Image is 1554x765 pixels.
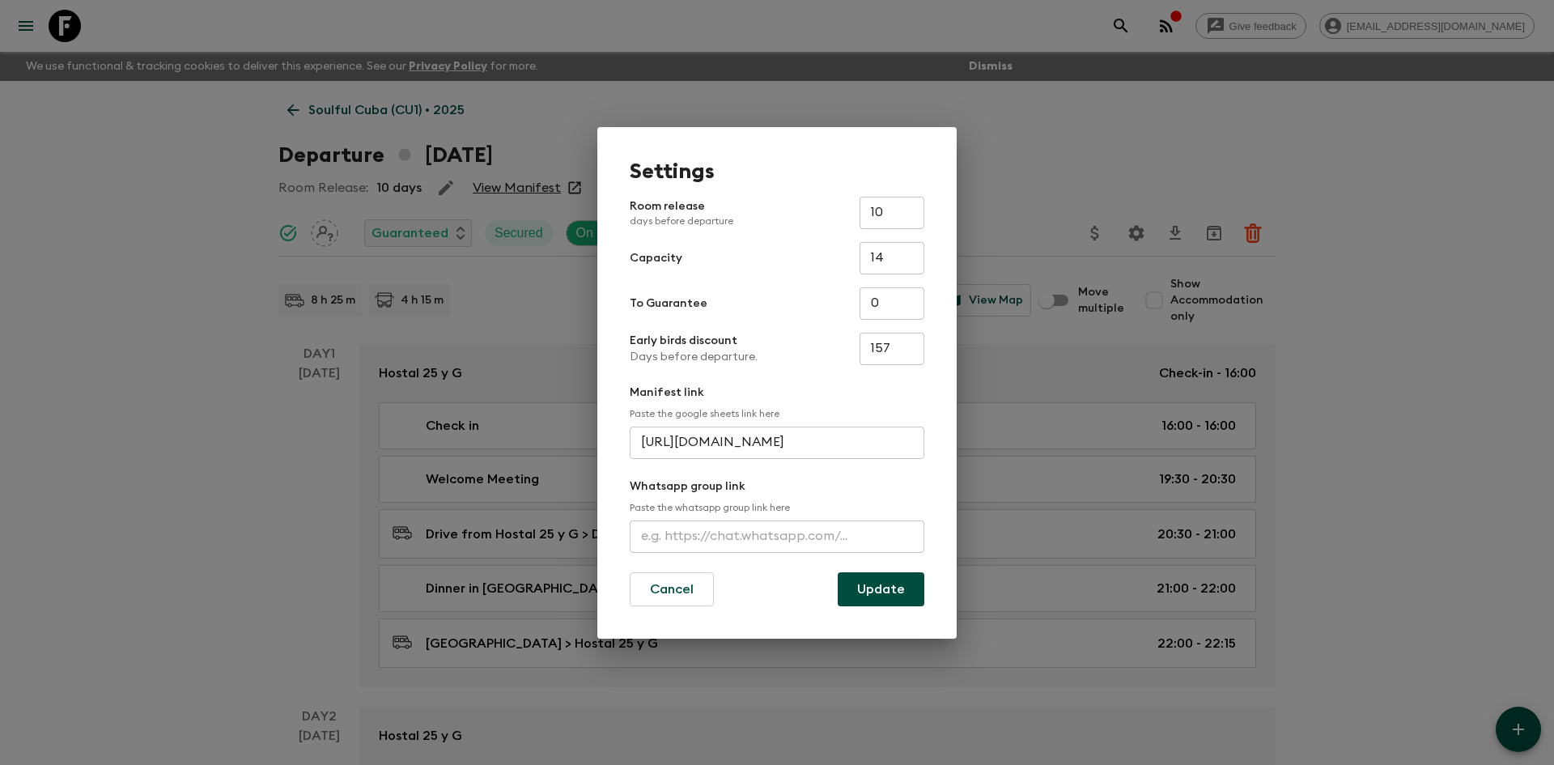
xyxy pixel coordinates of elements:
[630,349,758,365] p: Days before departure.
[630,385,924,401] p: Manifest link
[860,197,924,229] input: e.g. 30
[630,215,733,227] p: days before departure
[630,295,707,312] p: To Guarantee
[630,407,924,420] p: Paste the google sheets link here
[860,287,924,320] input: e.g. 4
[630,159,924,184] h1: Settings
[630,478,924,495] p: Whatsapp group link
[838,572,924,606] button: Update
[630,501,924,514] p: Paste the whatsapp group link here
[630,333,758,349] p: Early birds discount
[630,521,924,553] input: e.g. https://chat.whatsapp.com/...
[860,242,924,274] input: e.g. 14
[630,427,924,459] input: e.g. https://docs.google.com/spreadsheets/d/1P7Zz9v8J0vXy1Q/edit#gid=0
[630,572,714,606] button: Cancel
[860,333,924,365] input: e.g. 180
[630,250,682,266] p: Capacity
[630,198,733,227] p: Room release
